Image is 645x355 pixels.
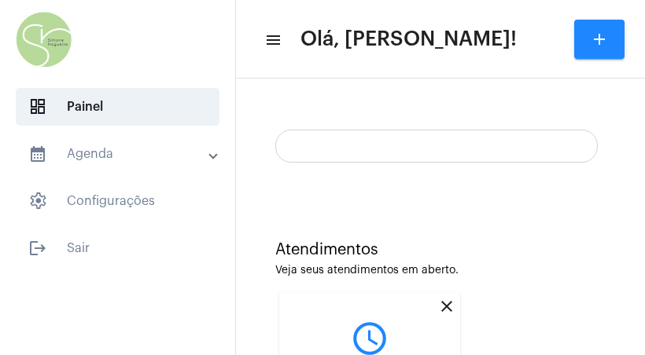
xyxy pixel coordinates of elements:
[300,27,517,52] span: Olá, [PERSON_NAME]!
[275,241,606,258] div: Atendimentos
[16,229,219,267] span: Sair
[275,265,606,276] div: Veja seus atendimentos em aberto.
[28,192,47,210] span: sidenav icon
[28,97,47,116] span: sidenav icon
[28,145,47,163] mat-icon: sidenav icon
[13,8,76,71] img: 6c98f6a9-ac7b-6380-ee68-2efae92deeed.jpg
[264,31,280,49] mat-icon: sidenav icon
[590,30,609,49] mat-icon: add
[16,88,219,126] span: Painel
[9,135,235,173] mat-expansion-panel-header: sidenav iconAgenda
[437,297,456,316] mat-icon: close
[28,239,47,258] mat-icon: sidenav icon
[28,145,210,163] mat-panel-title: Agenda
[16,182,219,220] span: Configurações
